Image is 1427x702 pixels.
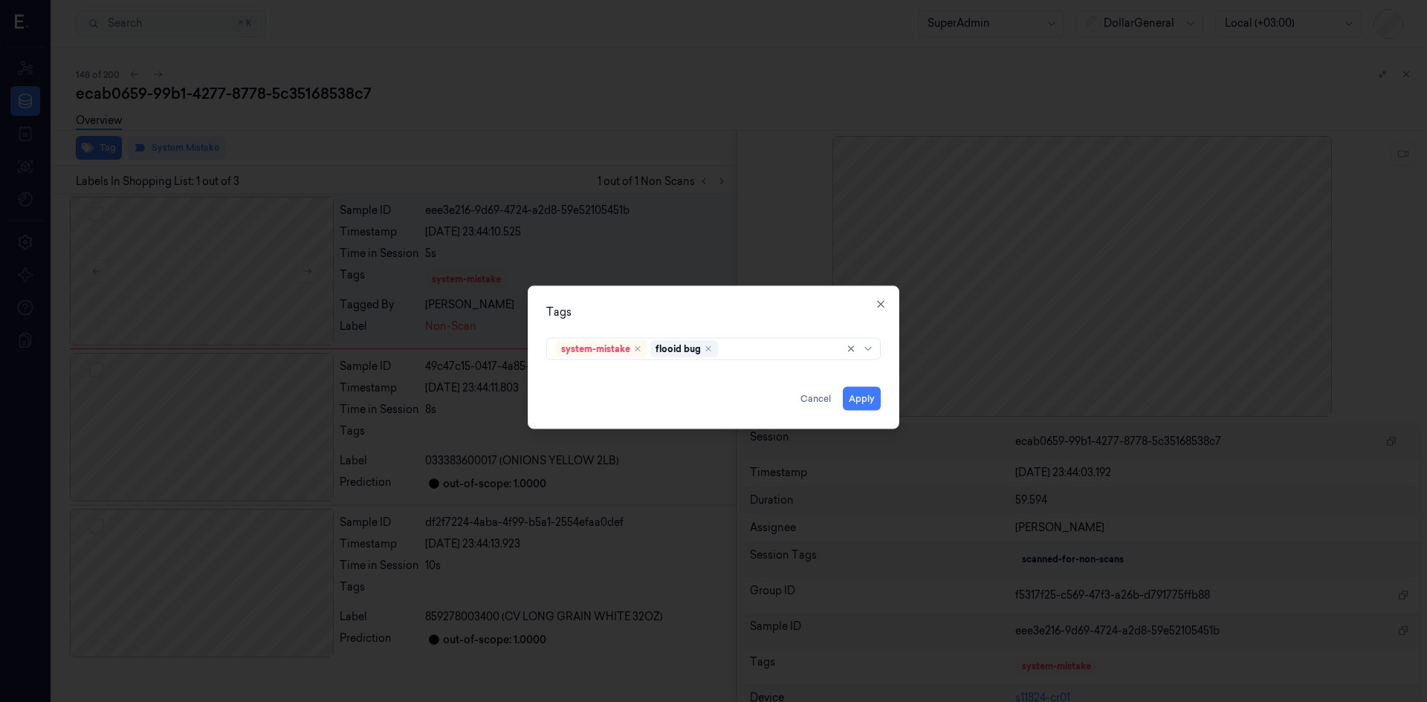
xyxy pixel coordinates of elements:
[633,344,642,353] div: Remove ,system-mistake
[546,304,881,319] div: Tags
[795,386,837,410] button: Cancel
[561,342,630,355] div: system-mistake
[656,342,701,355] div: flooid bug
[843,386,881,410] button: Apply
[704,344,713,353] div: Remove ,flooid bug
